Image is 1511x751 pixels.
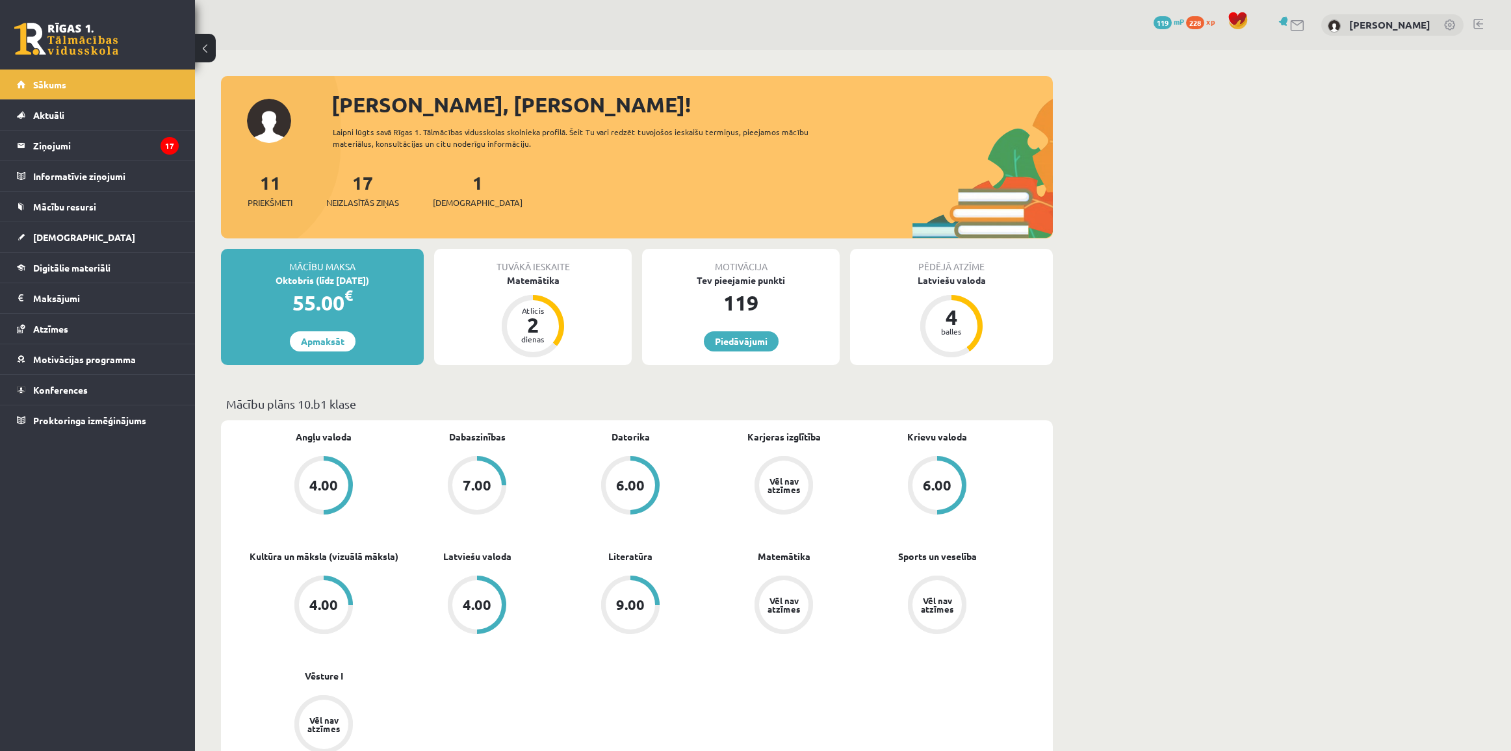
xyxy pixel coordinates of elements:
[1186,16,1204,29] span: 228
[333,126,832,149] div: Laipni lūgts savā Rīgas 1. Tālmācības vidusskolas skolnieka profilā. Šeit Tu vari redzēt tuvojošo...
[766,477,802,494] div: Vēl nav atzīmes
[296,430,352,444] a: Angļu valoda
[250,550,398,563] a: Kultūra un māksla (vizuālā māksla)
[17,375,179,405] a: Konferences
[616,598,645,612] div: 9.00
[331,89,1053,120] div: [PERSON_NAME], [PERSON_NAME]!
[707,456,860,517] a: Vēl nav atzīmes
[513,335,552,343] div: dienas
[1154,16,1172,29] span: 119
[1328,19,1341,32] img: Tomass Niks Jansons
[17,192,179,222] a: Mācību resursi
[850,274,1053,287] div: Latviešu valoda
[919,596,955,613] div: Vēl nav atzīmes
[17,314,179,344] a: Atzīmes
[17,131,179,160] a: Ziņojumi17
[612,430,650,444] a: Datorika
[221,287,424,318] div: 55.00
[932,307,971,327] div: 4
[400,456,554,517] a: 7.00
[616,478,645,492] div: 6.00
[326,196,399,209] span: Neizlasītās ziņas
[463,478,491,492] div: 7.00
[33,283,179,313] legend: Maksājumi
[433,196,523,209] span: [DEMOGRAPHIC_DATA]
[400,576,554,637] a: 4.00
[248,196,292,209] span: Priekšmeti
[443,550,511,563] a: Latviešu valoda
[704,331,779,351] a: Piedāvājumi
[1186,16,1221,27] a: 228 xp
[513,314,552,335] div: 2
[221,274,424,287] div: Oktobris (līdz [DATE])
[898,550,977,563] a: Sports un veselība
[434,249,632,274] div: Tuvākā ieskaite
[247,576,400,637] a: 4.00
[33,161,179,191] legend: Informatīvie ziņojumi
[33,323,68,335] span: Atzīmes
[226,395,1048,413] p: Mācību plāns 10.b1 klase
[850,274,1053,359] a: Latviešu valoda 4 balles
[33,353,136,365] span: Motivācijas programma
[850,249,1053,274] div: Pēdējā atzīme
[33,231,135,243] span: [DEMOGRAPHIC_DATA]
[305,716,342,733] div: Vēl nav atzīmes
[248,171,292,209] a: 11Priekšmeti
[1174,16,1184,27] span: mP
[14,23,118,55] a: Rīgas 1. Tālmācības vidusskola
[290,331,355,351] a: Apmaksāt
[247,456,400,517] a: 4.00
[17,161,179,191] a: Informatīvie ziņojumi
[642,274,840,287] div: Tev pieejamie punkti
[305,669,343,683] a: Vēsture I
[434,274,632,287] div: Matemātika
[33,79,66,90] span: Sākums
[17,70,179,99] a: Sākums
[766,596,802,613] div: Vēl nav atzīmes
[707,576,860,637] a: Vēl nav atzīmes
[33,414,146,426] span: Proktoringa izmēģinājums
[860,576,1014,637] a: Vēl nav atzīmes
[747,430,821,444] a: Karjeras izglītība
[907,430,967,444] a: Krievu valoda
[1349,18,1430,31] a: [PERSON_NAME]
[608,550,652,563] a: Literatūra
[344,286,353,305] span: €
[326,171,399,209] a: 17Neizlasītās ziņas
[758,550,810,563] a: Matemātika
[642,287,840,318] div: 119
[33,384,88,396] span: Konferences
[17,344,179,374] a: Motivācijas programma
[17,100,179,130] a: Aktuāli
[309,478,338,492] div: 4.00
[434,274,632,359] a: Matemātika Atlicis 2 dienas
[17,405,179,435] a: Proktoringa izmēģinājums
[161,137,179,155] i: 17
[1154,16,1184,27] a: 119 mP
[33,201,96,212] span: Mācību resursi
[449,430,506,444] a: Dabaszinības
[860,456,1014,517] a: 6.00
[33,109,64,121] span: Aktuāli
[33,131,179,160] legend: Ziņojumi
[1206,16,1215,27] span: xp
[932,327,971,335] div: balles
[33,262,110,274] span: Digitālie materiāli
[17,253,179,283] a: Digitālie materiāli
[221,249,424,274] div: Mācību maksa
[513,307,552,314] div: Atlicis
[554,456,707,517] a: 6.00
[923,478,951,492] div: 6.00
[309,598,338,612] div: 4.00
[463,598,491,612] div: 4.00
[17,222,179,252] a: [DEMOGRAPHIC_DATA]
[433,171,523,209] a: 1[DEMOGRAPHIC_DATA]
[554,576,707,637] a: 9.00
[642,249,840,274] div: Motivācija
[17,283,179,313] a: Maksājumi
